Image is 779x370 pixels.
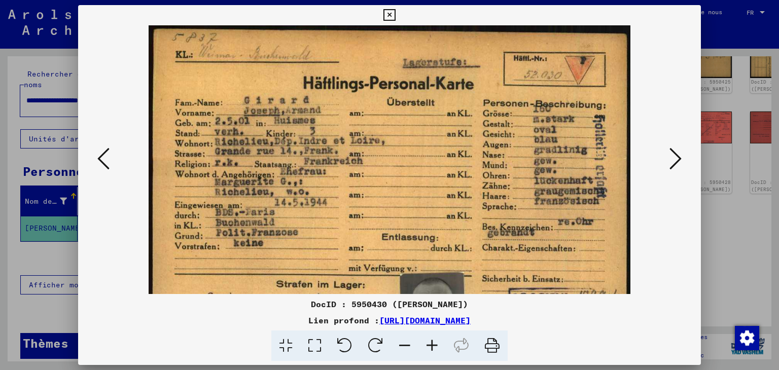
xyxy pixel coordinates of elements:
[308,315,379,325] font: Lien profond :
[735,326,759,350] img: Modifier le consentement
[311,299,468,309] font: DocID : 5950430 ([PERSON_NAME])
[149,25,630,370] img: 001.jpg
[379,315,471,325] a: [URL][DOMAIN_NAME]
